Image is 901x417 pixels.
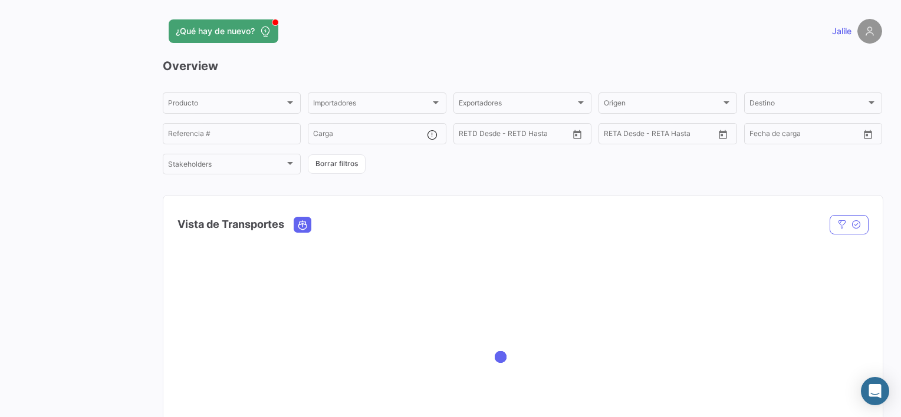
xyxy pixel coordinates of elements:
input: Hasta [633,131,686,140]
span: Importadores [313,101,430,109]
button: ¿Qué hay de nuevo? [169,19,278,43]
div: Abrir Intercom Messenger [861,377,889,405]
button: Open calendar [568,125,586,143]
span: Producto [168,101,285,109]
input: Desde [749,131,771,140]
span: Exportadores [459,101,576,109]
img: placeholder-user.png [857,19,882,44]
input: Desde [604,131,625,140]
span: Destino [749,101,866,109]
input: Desde [459,131,480,140]
button: Open calendar [859,125,877,143]
input: Hasta [779,131,831,140]
button: Borrar filtros [308,154,366,174]
span: Stakeholders [168,162,285,170]
h3: Overview [163,58,882,74]
span: ¿Qué hay de nuevo? [176,25,255,37]
h4: Vista de Transportes [177,216,284,233]
span: Origen [604,101,721,109]
button: Ocean [294,217,311,232]
input: Hasta [488,131,541,140]
button: Open calendar [714,125,732,143]
span: Jalile [832,25,851,37]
